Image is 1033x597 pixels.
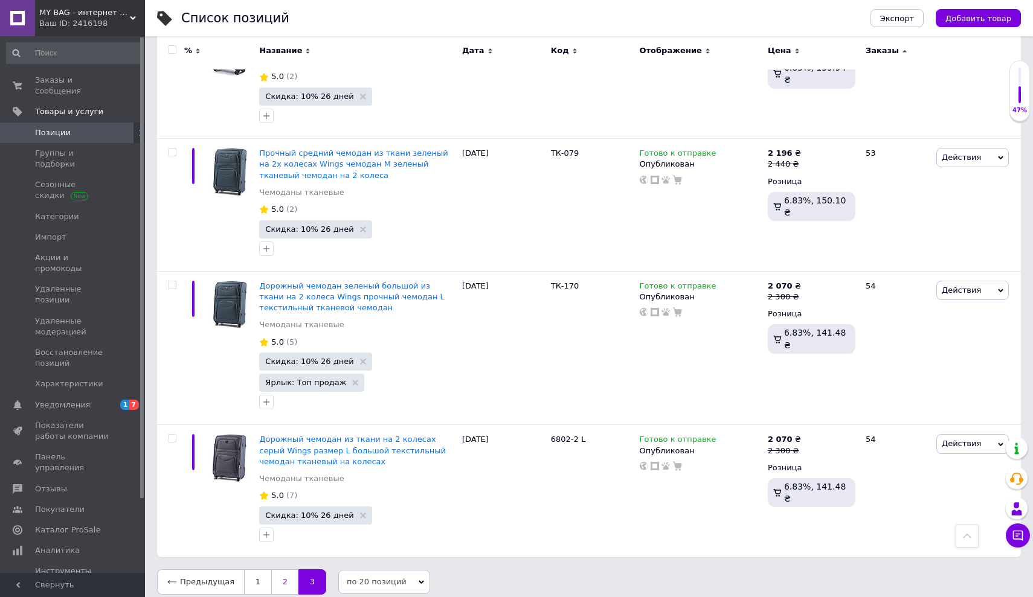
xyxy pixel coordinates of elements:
span: Товары и услуги [35,106,103,117]
span: Аналитика [35,545,80,556]
span: 5.0 [271,337,284,346]
div: 54 [858,271,933,425]
div: Розница [768,462,855,473]
div: [DATE] [459,271,548,425]
img: Дорожный чемодан зеленый большой из ткани на 2 колеса Wings прочный чемодан L текстильный тканево... [205,281,253,328]
img: Дорожный чемодан из ткани на 2 колесах серый Wings размер L большой текстильный чемодан тканевый ... [205,434,253,482]
div: ₴ [768,281,801,292]
span: Группы и подборки [35,148,112,170]
span: Показатели работы компании [35,420,112,442]
b: 2 070 [768,435,793,444]
span: 5.0 [271,205,284,214]
span: Категории [35,211,79,222]
span: Действия [942,153,981,162]
span: 1 [120,400,130,410]
input: Поиск [6,42,143,64]
button: Экспорт [870,9,924,27]
span: 6.83%, 150.10 ₴ [784,196,846,217]
div: ₴ [768,148,801,159]
div: 2 300 ₴ [768,292,801,302]
span: 6.83%, 141.48 ₴ [784,482,846,503]
a: 1 [244,569,271,595]
span: 5.0 [271,491,284,500]
div: [DATE] [459,425,548,557]
span: Позиции [35,127,71,138]
a: Прочный средний чемодан из ткани зеленый на 2х колесах Wings чемодан М зеленый тканевый чемодан н... [259,148,448,179]
img: Прочный средний чемодан из ткани зеленый на 2х колесах Wings чемодан М зеленый тканевый чемодан н... [205,148,253,196]
span: Действия [942,286,981,295]
span: Отображение [640,45,702,56]
span: Код [551,45,569,56]
div: 2 300 ₴ [768,445,801,456]
span: MY BAG - интернет магазин сумок, чемоданов и аксессуаров [39,7,130,18]
span: Отзывы [35,484,67,494]
div: ₴ [768,434,801,445]
span: Добавить товар [945,14,1011,23]
span: Восстановление позиций [35,347,112,369]
span: Готово к отправке [640,435,716,447]
span: Инструменты вебмастера и SEO [35,566,112,587]
span: Удаленные модерацией [35,316,112,337]
span: Скидка: 10% 26 дней [265,357,353,365]
b: 2 070 [768,281,793,290]
div: 54 [858,425,933,557]
div: 47% [1010,106,1029,115]
div: Розница [768,176,855,187]
div: Ваш ID: 2416198 [39,18,145,29]
span: Удаленные позиции [35,284,112,305]
span: Скидка: 10% 26 дней [265,225,353,233]
span: Цена [768,45,791,56]
span: (2) [286,205,297,214]
span: Дата [462,45,484,56]
a: Дорожный чемодан зеленый большой из ткани на 2 колеса Wings прочный чемодан L текстильный тканево... [259,281,444,312]
span: Готово к отправке [640,148,716,161]
span: 6.83%, 141.48 ₴ [784,328,846,350]
a: Чемоданы тканевые [259,319,344,330]
span: (2) [286,72,297,81]
div: [DATE] [459,6,548,139]
span: Характеристики [35,378,103,389]
span: Уведомления [35,400,90,410]
a: 3 [298,569,326,595]
span: Экспорт [880,14,914,23]
span: Скидка: 10% 26 дней [265,92,353,100]
span: ТК-079 [551,148,579,158]
div: Список позиций [181,12,289,25]
span: Каталог ProSale [35,525,100,535]
span: Акции и промокоды [35,252,112,274]
span: Скидка: 10% 26 дней [265,511,353,519]
span: Сезонные скидки [35,179,112,201]
div: [DATE] [459,139,548,272]
div: Опубликован [640,159,762,170]
span: (5) [286,337,297,346]
span: Ярлык: Топ продаж [265,378,346,386]
span: 6802-2 L [551,435,585,444]
div: Опубликован [640,292,762,302]
a: Предыдущая [157,569,244,595]
span: ТК-170 [551,281,579,290]
span: по 20 позиций [338,570,430,594]
span: Готово к отправке [640,281,716,294]
span: Панель управления [35,452,112,473]
span: Заказы [866,45,899,56]
span: 5.0 [271,72,284,81]
div: 53 [858,139,933,272]
b: 2 196 [768,148,793,158]
span: (7) [286,491,297,500]
div: 47 [858,6,933,139]
span: Покупатели [35,504,85,515]
span: Действия [942,439,981,448]
div: Опубликован [640,445,762,456]
span: Название [259,45,302,56]
button: Чат с покупателем [1006,523,1030,548]
span: 7 [129,400,139,410]
a: Дорожный чемодан из ткани на 2 колесах серый Wings размер L большой текстильный чемодан тканевый ... [259,435,446,465]
div: Розница [768,308,855,319]
span: % [184,45,192,56]
a: 2 [271,569,298,595]
div: 2 440 ₴ [768,159,801,170]
span: Заказы и сообщения [35,75,112,97]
